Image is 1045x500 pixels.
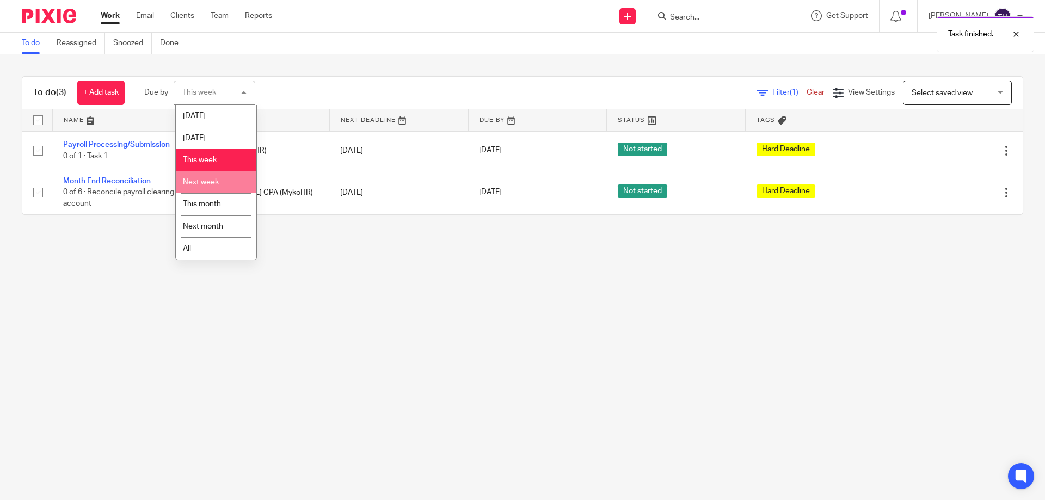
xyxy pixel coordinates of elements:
[790,89,798,96] span: (1)
[63,189,174,208] span: 0 of 6 · Reconcile payroll clearing account
[479,147,502,155] span: [DATE]
[183,134,206,142] span: [DATE]
[211,10,229,21] a: Team
[136,10,154,21] a: Email
[113,33,152,54] a: Snoozed
[77,81,125,105] a: + Add task
[191,131,330,170] td: Pulse FX (MykoHR)
[144,87,168,98] p: Due by
[191,170,330,214] td: [PERSON_NAME] CPA (MykoHR)
[63,152,108,160] span: 0 of 1 · Task 1
[757,184,815,198] span: Hard Deadline
[848,89,895,96] span: View Settings
[912,89,973,97] span: Select saved view
[948,29,993,40] p: Task finished.
[329,170,468,214] td: [DATE]
[479,189,502,196] span: [DATE]
[618,184,667,198] span: Not started
[757,117,775,123] span: Tags
[183,178,219,186] span: Next week
[183,245,191,252] span: All
[22,9,76,23] img: Pixie
[183,112,206,120] span: [DATE]
[329,131,468,170] td: [DATE]
[618,143,667,156] span: Not started
[182,89,216,96] div: This week
[183,223,223,230] span: Next month
[63,141,170,149] a: Payroll Processing/Submission
[101,10,120,21] a: Work
[245,10,272,21] a: Reports
[757,143,815,156] span: Hard Deadline
[160,33,187,54] a: Done
[772,89,807,96] span: Filter
[57,33,105,54] a: Reassigned
[183,200,221,208] span: This month
[994,8,1011,25] img: svg%3E
[56,88,66,97] span: (3)
[183,156,217,164] span: This week
[33,87,66,98] h1: To do
[63,177,151,185] a: Month End Reconciliation
[22,33,48,54] a: To do
[170,10,194,21] a: Clients
[807,89,825,96] a: Clear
